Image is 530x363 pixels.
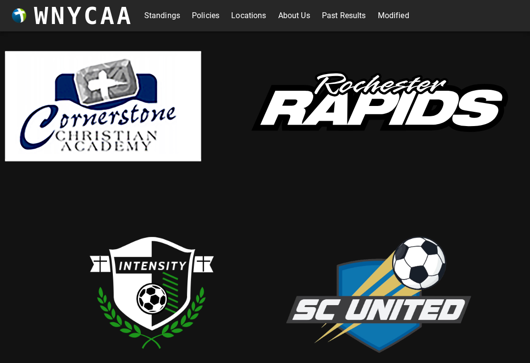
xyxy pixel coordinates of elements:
[280,226,476,360] img: scUnited.png
[34,2,133,29] h3: WNYCAA
[378,8,409,24] a: Modified
[231,8,266,24] a: Locations
[322,8,366,24] a: Past Results
[144,8,180,24] a: Standings
[192,8,219,24] a: Policies
[12,8,26,23] img: wnycaaBall.png
[278,8,310,24] a: About Us
[231,52,525,161] img: rapids.svg
[5,51,201,161] img: cornerstone.png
